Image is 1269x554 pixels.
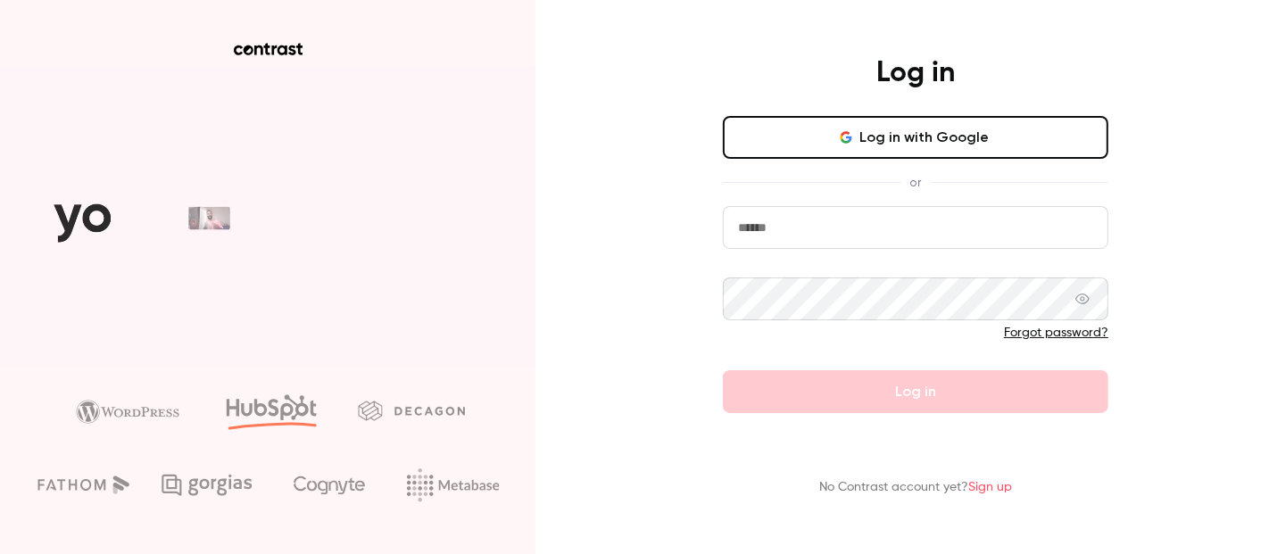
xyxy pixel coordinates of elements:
span: or [901,173,931,192]
p: No Contrast account yet? [819,478,1012,497]
button: Log in with Google [723,116,1108,159]
h4: Log in [876,55,955,91]
img: decagon [358,401,465,420]
a: Sign up [968,481,1012,493]
a: Forgot password? [1004,327,1108,339]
